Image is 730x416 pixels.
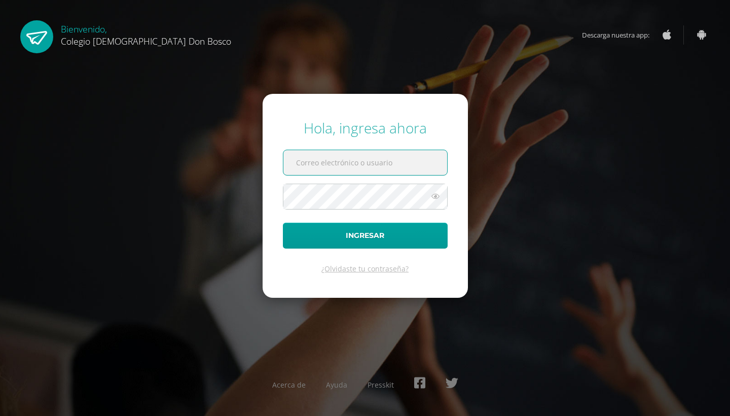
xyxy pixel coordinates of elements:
[368,380,394,390] a: Presskit
[283,223,448,249] button: Ingresar
[326,380,347,390] a: Ayuda
[272,380,306,390] a: Acerca de
[582,25,660,45] span: Descarga nuestra app:
[283,118,448,137] div: Hola, ingresa ahora
[283,150,447,175] input: Correo electrónico o usuario
[321,264,409,273] a: ¿Olvidaste tu contraseña?
[61,35,231,47] span: Colegio [DEMOGRAPHIC_DATA] Don Bosco
[61,20,231,47] div: Bienvenido,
